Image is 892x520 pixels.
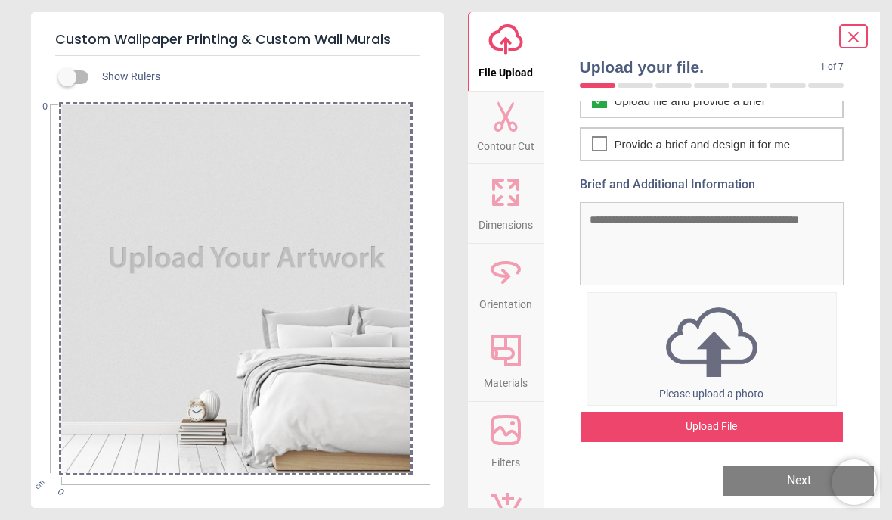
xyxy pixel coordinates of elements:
label: Brief and Additional Information [580,176,844,193]
iframe: Brevo live chat [832,459,877,505]
span: 0 [54,486,64,496]
button: File Upload [468,12,544,91]
span: Materials [484,369,528,391]
button: Dimensions [468,164,544,243]
button: Filters [468,402,544,481]
img: upload icon [587,303,837,381]
span: Dimensions [479,210,533,233]
span: Provide a brief and design it for me [615,136,791,152]
button: Materials [468,322,544,401]
div: Show Rulers [67,68,444,86]
h5: Custom Wallpaper Printing & Custom Wall Murals [55,24,420,56]
button: Contour Cut [468,92,544,164]
span: Upload your file. [580,56,821,78]
span: File Upload [479,58,533,81]
span: 0 [19,101,48,114]
button: Next [723,466,874,496]
span: Please upload a photo [659,388,763,400]
span: Orientation [479,290,532,313]
span: Filters [491,448,520,471]
span: cm [33,478,46,491]
span: Contour Cut [477,132,534,154]
div: Upload File [581,412,844,442]
span: 1 of 7 [820,61,844,73]
button: Orientation [468,244,544,322]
